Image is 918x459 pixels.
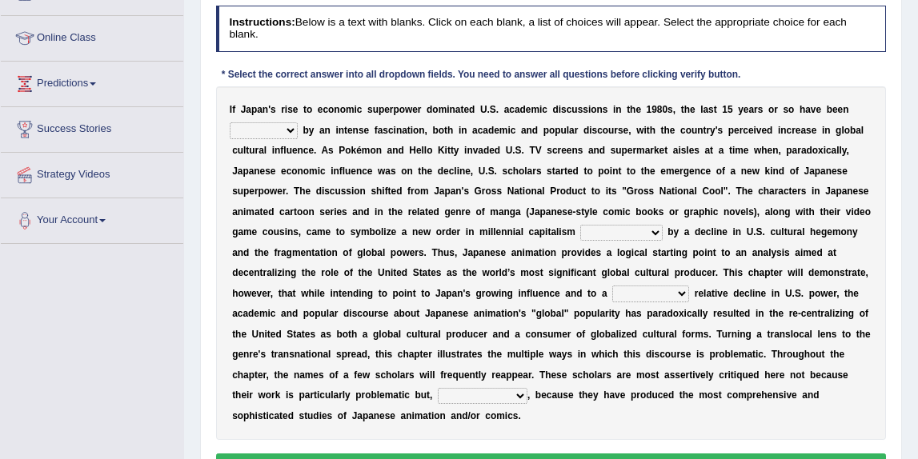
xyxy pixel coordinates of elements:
b: e [292,145,298,156]
b: i [589,125,591,136]
b: c [511,125,516,136]
b: s [603,104,608,115]
b: p [379,104,384,115]
b: a [319,125,325,136]
b: u [571,104,577,115]
b: T [529,145,535,156]
b: e [761,125,767,136]
b: e [748,125,754,136]
b: o [788,104,794,115]
b: i [354,104,356,115]
b: e [796,125,801,136]
b: e [494,125,499,136]
b: i [411,125,413,136]
b: e [744,104,749,115]
b: é [356,145,362,156]
b: s [694,145,700,156]
b: s [578,104,583,115]
b: m [531,104,539,115]
b: i [822,125,824,136]
b: o [399,104,405,115]
b: 5 [728,104,733,115]
b: e [659,145,665,156]
b: K [438,145,445,156]
b: , [778,145,780,156]
b: e [561,145,567,156]
b: i [445,145,447,156]
b: c [357,104,363,115]
b: o [768,104,774,115]
b: n [824,125,830,136]
b: m [499,125,508,136]
b: n [772,145,778,156]
b: s [783,104,788,115]
b: t [447,145,451,156]
b: , [425,125,427,136]
b: o [413,125,419,136]
b: u [238,145,243,156]
b: r [650,145,654,156]
b: s [383,125,388,136]
b: a [387,145,393,156]
b: m [346,104,355,115]
b: c [542,104,547,115]
b: a [472,125,478,136]
b: i [507,125,510,136]
b: a [704,145,710,156]
b: n [571,145,577,156]
b: s [547,145,552,156]
b: t [681,104,684,115]
b: a [246,104,251,115]
b: U [506,145,513,156]
b: e [526,104,531,115]
b: h [800,104,805,115]
b: t [661,125,664,136]
b: n [527,125,532,136]
b: e [412,104,418,115]
b: e [318,104,323,115]
b: A [322,145,329,156]
b: c [388,125,394,136]
b: o [686,125,692,136]
b: S [490,104,496,115]
b: 0 [662,104,667,115]
b: h [684,104,690,115]
b: i [613,104,615,115]
b: e [690,104,696,115]
b: d [483,145,489,156]
b: e [768,145,773,156]
b: a [504,104,510,115]
b: o [427,145,432,156]
b: n [450,104,455,115]
b: d [398,145,403,156]
b: o [439,125,444,136]
b: i [394,125,396,136]
b: i [559,104,561,115]
b: e [384,104,390,115]
b: i [464,145,467,156]
b: k [654,145,659,156]
b: r [390,104,394,115]
b: a [455,104,461,115]
b: r [558,145,562,156]
b: c [597,125,603,136]
b: a [478,145,483,156]
b: s [806,125,812,136]
b: s [287,104,293,115]
b: a [378,125,383,136]
a: Strategy Videos [1,153,183,193]
b: a [569,125,575,136]
b: H [409,145,416,156]
b: s [359,125,364,136]
b: n [275,145,280,156]
b: t [444,125,447,136]
b: e [489,145,495,156]
div: * Select the correct answer into all dropdown fields. You need to answer all questions before cli... [216,69,747,83]
b: w [754,145,761,156]
b: s [367,104,373,115]
b: a [703,104,708,115]
b: c [478,125,483,136]
b: i [447,104,449,115]
a: Predictions [1,62,183,102]
b: . [512,145,515,156]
